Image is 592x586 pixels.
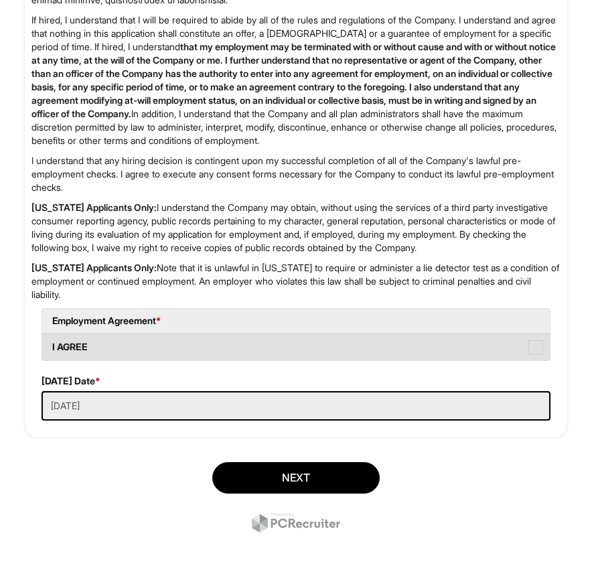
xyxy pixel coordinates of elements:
strong: [US_STATE] Applicants Only: [31,202,157,213]
input: Today's Date [42,391,550,421]
p: If hired, I understand that I will be required to abide by all of the rules and regulations of th... [31,13,561,147]
label: [DATE] Date [42,374,100,388]
p: I understand that any hiring decision is contingent upon my successful completion of all of the C... [31,154,561,194]
button: Next [212,462,380,494]
label: I AGREE [42,334,550,360]
strong: [US_STATE] Applicants Only: [31,262,157,273]
p: Note that it is unlawful in [US_STATE] to require or administer a lie detector test as a conditio... [31,261,561,301]
strong: that my employment may be terminated with or without cause and with or without notice at any time... [31,41,556,119]
p: I understand the Company may obtain, without using the services of a third party investigative co... [31,201,561,254]
h5: Employment Agreement [52,315,540,325]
